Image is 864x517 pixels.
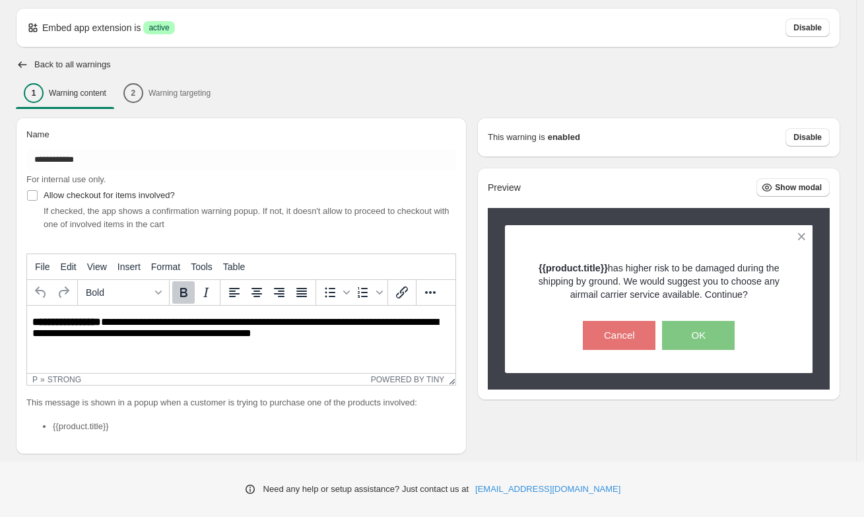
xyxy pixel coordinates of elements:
[30,281,52,304] button: Undo
[42,21,141,34] p: Embed app extension is
[528,261,790,301] p: has higher risk to be damaged during the shipping by ground. We would suggest you to choose any a...
[40,375,45,384] div: »
[419,281,442,304] button: More...
[26,396,456,409] p: This message is shown in a popup when a customer is trying to purchase one of the products involved:
[32,375,38,384] div: p
[149,22,169,33] span: active
[319,281,352,304] div: Bullet list
[223,261,245,272] span: Table
[172,281,195,304] button: Bold
[488,182,521,193] h2: Preview
[539,263,608,273] strong: {{product.title}}
[35,261,50,272] span: File
[488,131,545,144] p: This warning is
[756,178,830,197] button: Show modal
[24,83,44,103] div: 1
[16,79,114,107] button: 1Warning content
[117,261,141,272] span: Insert
[662,321,735,350] button: OK
[151,261,180,272] span: Format
[583,321,655,350] button: Cancel
[87,261,107,272] span: View
[86,287,150,298] span: Bold
[223,281,246,304] button: Align left
[391,281,413,304] button: Insert/edit link
[785,18,830,37] button: Disable
[793,22,822,33] span: Disable
[26,174,106,184] span: For internal use only.
[53,420,456,433] li: {{product.title}}
[548,131,580,144] strong: enabled
[775,182,822,193] span: Show modal
[444,374,455,385] div: Resize
[290,281,313,304] button: Justify
[61,261,77,272] span: Edit
[81,281,166,304] button: Formats
[371,375,445,384] a: Powered by Tiny
[49,88,106,98] p: Warning content
[27,306,455,373] iframe: Rich Text Area
[475,483,620,496] a: [EMAIL_ADDRESS][DOMAIN_NAME]
[26,129,50,139] span: Name
[195,281,217,304] button: Italic
[48,375,81,384] div: strong
[268,281,290,304] button: Align right
[785,128,830,147] button: Disable
[793,132,822,143] span: Disable
[44,190,175,200] span: Allow checkout for items involved?
[44,206,449,229] span: If checked, the app shows a confirmation warning popup. If not, it doesn't allow to proceed to ch...
[52,281,75,304] button: Redo
[246,281,268,304] button: Align center
[191,261,213,272] span: Tools
[352,281,385,304] div: Numbered list
[34,59,111,70] h2: Back to all warnings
